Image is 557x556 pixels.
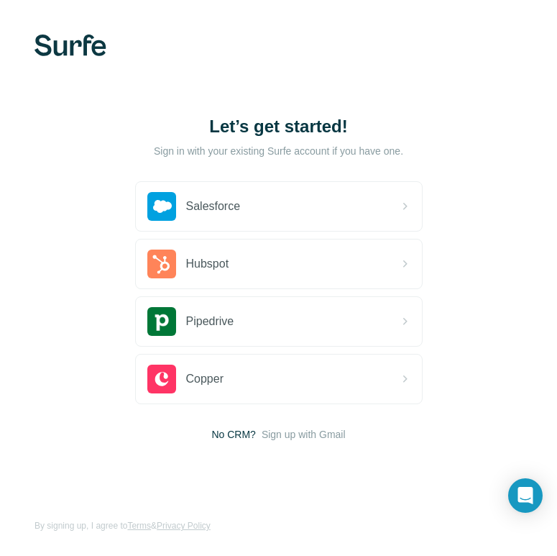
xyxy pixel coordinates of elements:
[147,307,176,336] img: pipedrive's logo
[508,478,543,513] div: Open Intercom Messenger
[147,250,176,278] img: hubspot's logo
[147,365,176,393] img: copper's logo
[186,313,234,330] span: Pipedrive
[186,255,229,273] span: Hubspot
[186,198,241,215] span: Salesforce
[135,115,423,138] h1: Let’s get started!
[262,427,346,442] button: Sign up with Gmail
[147,192,176,221] img: salesforce's logo
[186,370,224,388] span: Copper
[34,35,106,56] img: Surfe's logo
[157,521,211,531] a: Privacy Policy
[154,144,403,158] p: Sign in with your existing Surfe account if you have one.
[127,521,151,531] a: Terms
[34,519,211,532] span: By signing up, I agree to &
[211,427,255,442] span: No CRM?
